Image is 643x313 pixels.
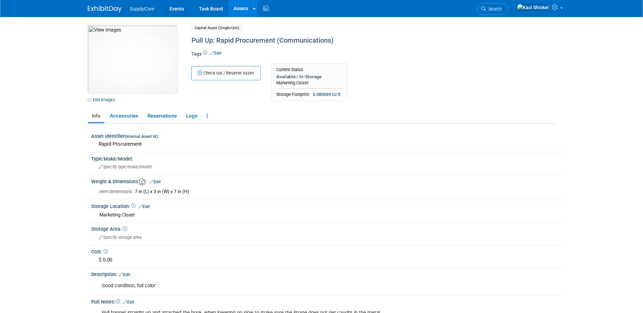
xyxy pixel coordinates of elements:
div: Cost: [91,247,561,255]
a: Edit [149,180,161,184]
div: Tags [191,50,500,62]
div: Pull Notes: [91,297,561,306]
img: Asset Weight and Dimensions [139,178,146,186]
div: Asset Identifier : [91,131,561,140]
span: 0.085069 cu ft [311,91,342,98]
button: Check out / Reserve Asset [191,66,261,80]
a: Reservations [143,110,181,122]
span: Storage Area: [91,226,127,232]
a: Edit [139,204,150,209]
div: Rapid Procurement [96,139,556,149]
span: Specify storage area [99,235,142,240]
small: (Internal Asset Id) [125,134,158,139]
img: View Images [88,25,177,93]
a: Logs [182,110,201,122]
div: Storage Footprint: [276,91,342,98]
span: SupplyCore [130,6,155,12]
img: ExhibitDay [88,6,122,13]
div: Weight & Dimensions [91,176,561,186]
div: Current Status [276,67,342,72]
span: Specify type/make/model [99,164,152,169]
a: Edit [123,300,134,305]
span: Search [486,6,502,12]
a: Search [477,3,508,15]
div: 7 in (L) x 3 in (W) x 7 in (H) [135,189,556,195]
img: Kaci Shickel [517,4,549,11]
span: Marketing Closet [99,212,135,217]
a: Edit [210,51,221,56]
a: Edit [119,272,130,277]
div: $ 0.00 [96,255,556,265]
div: Description: [91,269,561,278]
td: Item Dimensions: [99,188,133,195]
div: Pull Up: Rapid Procurement (Communications) [189,35,500,47]
div: Type/Make/Model: [91,154,561,162]
span: Capital Asset (Single-Unit) [191,24,243,32]
div: Available / In-Storage [276,74,342,80]
a: Info [88,110,104,122]
span: Marketing Closet [276,80,308,85]
a: Edit Images [88,96,118,104]
div: Good condition, full color [97,279,472,293]
a: Accessories [106,110,142,122]
div: Storage Location: [91,201,561,210]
